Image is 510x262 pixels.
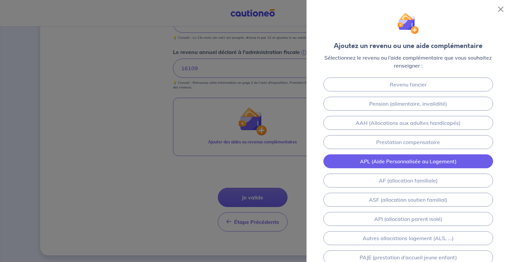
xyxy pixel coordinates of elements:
[323,174,493,187] a: AF (allocation familiale)
[397,13,419,34] img: illu_wallet.svg
[323,135,493,149] a: Prestation compensatoire
[334,41,482,51] div: Ajoutez un revenu ou une aide complémentaire
[323,154,493,168] a: APL (Aide Personnalisée au Logement)
[323,193,493,207] a: ASF (allocation soutien familial)
[323,231,493,245] a: Autres allocations logement (ALS, ...)
[323,78,493,91] a: Revenu foncier
[495,4,506,15] button: Close
[317,54,499,70] p: Sélectionnez le revenu ou l’aide complémentaire que vous souhaitez renseigner :
[323,97,493,111] a: Pension (alimentaire, invalidité)
[323,116,493,130] a: AAH (Allocations aux adultes handicapés)
[323,212,493,226] a: API (allocation parent isolé)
